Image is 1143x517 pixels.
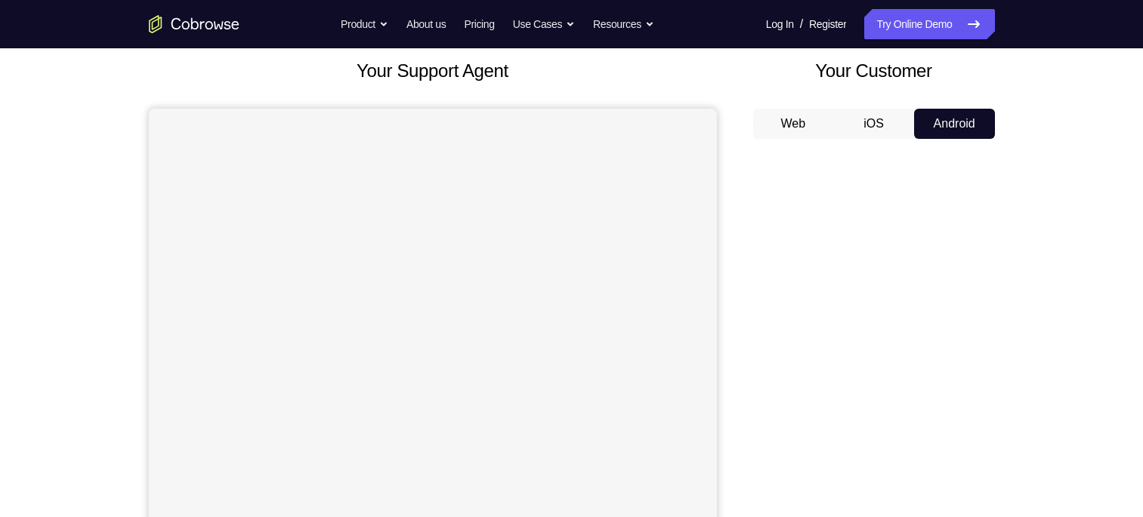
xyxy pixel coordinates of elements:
[406,9,446,39] a: About us
[809,9,846,39] a: Register
[914,109,995,139] button: Android
[833,109,914,139] button: iOS
[464,9,494,39] a: Pricing
[864,9,994,39] a: Try Online Demo
[149,57,717,85] h2: Your Support Agent
[753,109,834,139] button: Web
[766,9,794,39] a: Log In
[753,57,995,85] h2: Your Customer
[800,15,803,33] span: /
[513,9,575,39] button: Use Cases
[593,9,654,39] button: Resources
[341,9,388,39] button: Product
[149,15,239,33] a: Go to the home page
